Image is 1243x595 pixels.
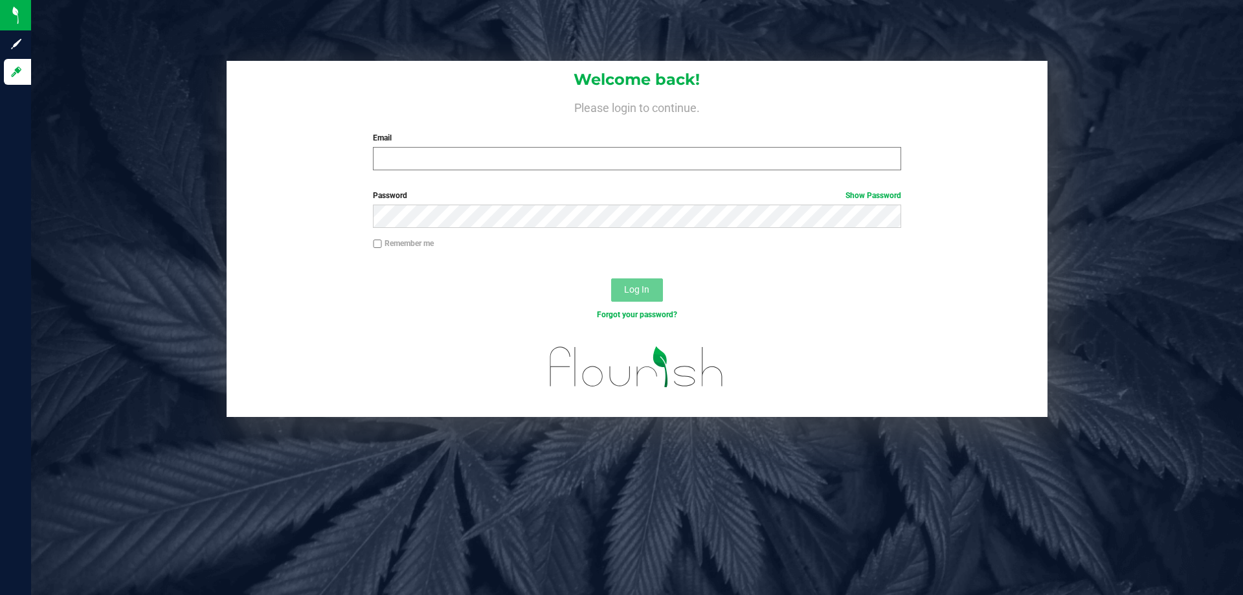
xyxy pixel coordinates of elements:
[597,310,677,319] a: Forgot your password?
[227,98,1047,114] h4: Please login to continue.
[534,334,739,400] img: flourish_logo.svg
[611,278,663,302] button: Log In
[227,71,1047,88] h1: Welcome back!
[10,65,23,78] inline-svg: Log in
[624,284,649,295] span: Log In
[373,238,434,249] label: Remember me
[845,191,901,200] a: Show Password
[10,38,23,51] inline-svg: Sign up
[373,240,382,249] input: Remember me
[373,132,901,144] label: Email
[373,191,407,200] span: Password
